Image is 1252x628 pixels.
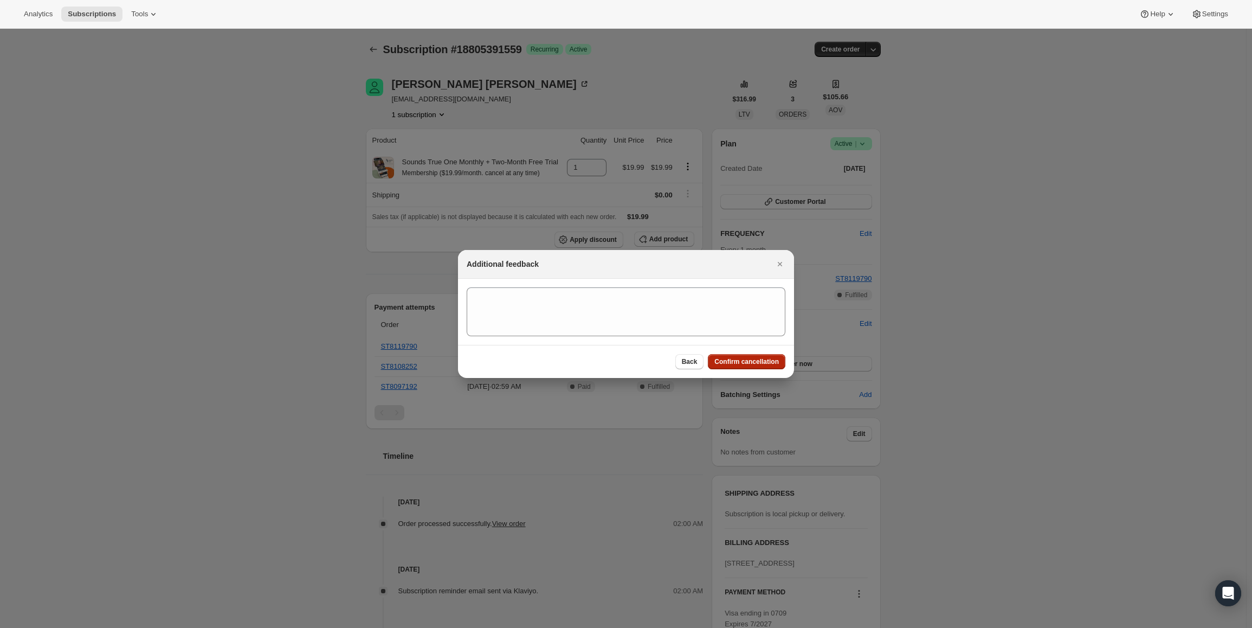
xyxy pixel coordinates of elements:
span: Tools [131,10,148,18]
span: Back [682,357,698,366]
button: Analytics [17,7,59,22]
button: Back [675,354,704,369]
span: Subscriptions [68,10,116,18]
span: Settings [1202,10,1228,18]
button: Close [772,257,788,272]
button: Tools [125,7,165,22]
button: Help [1133,7,1182,22]
div: Open Intercom Messenger [1215,580,1241,606]
button: Subscriptions [61,7,122,22]
span: Analytics [24,10,53,18]
span: Help [1150,10,1165,18]
span: Confirm cancellation [714,357,779,366]
button: Settings [1185,7,1235,22]
button: Confirm cancellation [708,354,785,369]
h2: Additional feedback [467,259,539,270]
